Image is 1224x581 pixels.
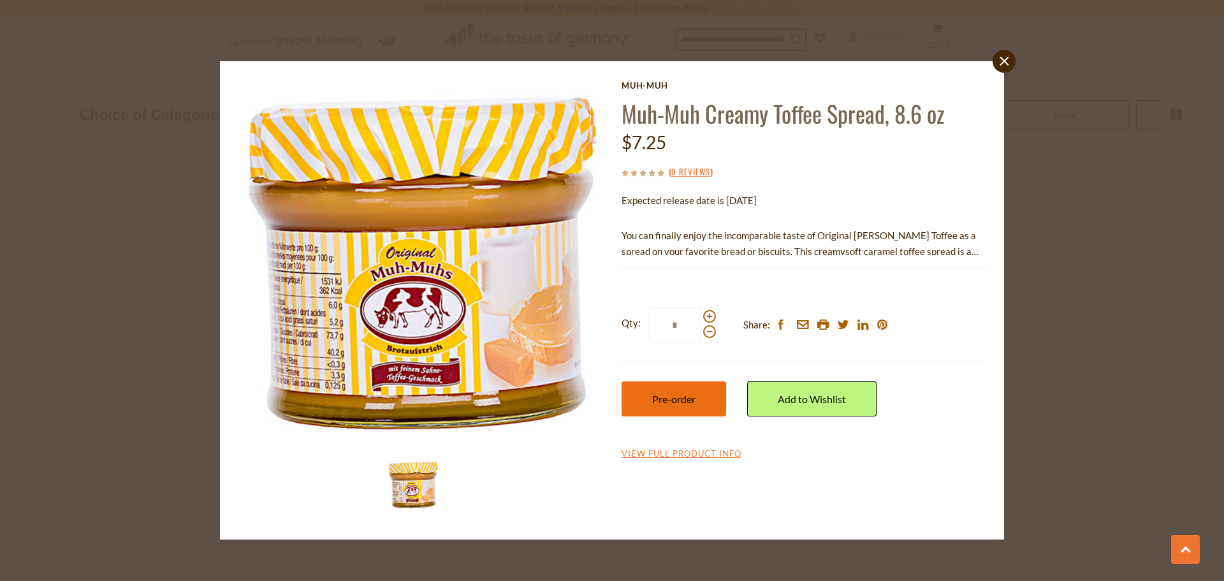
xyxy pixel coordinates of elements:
a: Add to Wishlist [747,381,877,416]
span: Pre-order [652,393,696,405]
img: Muh-Muh Creamy Toffee Spread, 8.6 oz [239,80,603,445]
a: View Full Product Info [622,448,741,460]
input: Qty: [649,307,701,342]
span: ( ) [669,165,713,178]
button: Pre-order [622,381,726,416]
p: soft caramel toffee spread is a deliciously sweet way to start the day, or a wonderful dessert! N... [622,228,985,260]
span: $7.25 [622,131,666,153]
span: You can finally enjoy the incomparable taste of Original [PERSON_NAME] Toffee as a spread on your... [622,230,976,257]
strong: Qty: [622,315,641,331]
span: Share: [743,317,770,333]
a: 0 Reviews [671,165,710,179]
img: Muh-Muh Creamy Toffee Spread, 8.6 oz [388,459,439,510]
p: Expected release date is [DATE] [622,193,985,209]
a: Muh-Muh Creamy Toffee Spread, 8.6 oz [622,96,944,130]
a: Muh-Muh [622,80,985,91]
